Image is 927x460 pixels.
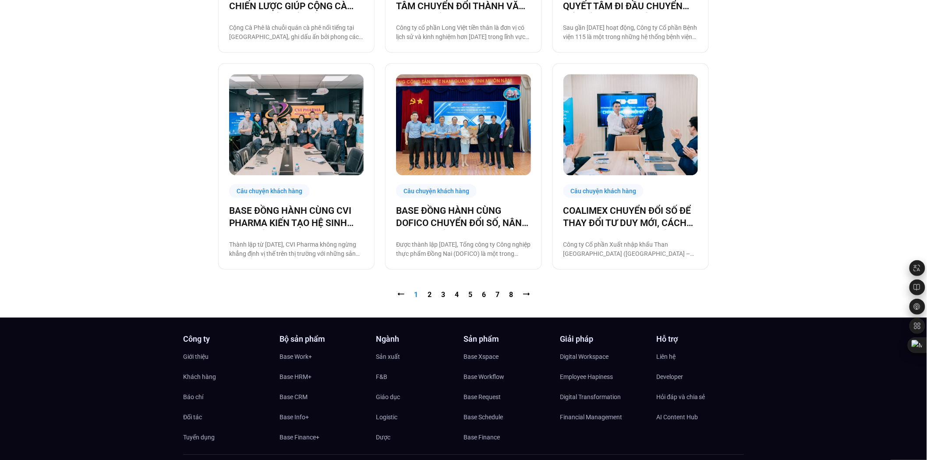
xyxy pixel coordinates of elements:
span: Digital Transformation [560,390,621,403]
h4: Bộ sản phẩm [280,335,367,343]
a: Báo chí [183,390,271,403]
a: Base Info+ [280,410,367,424]
p: Thành lập từ [DATE], CVI Pharma không ngừng khẳng định vị thế trên thị trường với những sản phẩm ... [229,240,364,258]
h4: Sản phẩm [463,335,551,343]
span: Khách hàng [183,370,216,383]
a: Base Finance+ [280,431,367,444]
a: Khách hàng [183,370,271,383]
a: Liên hệ [656,350,744,363]
span: Tuyển dụng [183,431,215,444]
a: Digital Transformation [560,390,647,403]
span: Base HRM+ [280,370,311,383]
a: 6 [482,290,486,299]
h4: Công ty [183,335,271,343]
span: Financial Management [560,410,622,424]
a: 3 [441,290,445,299]
span: Base Request [463,390,501,403]
a: Base Workflow [463,370,551,383]
a: Base HRM+ [280,370,367,383]
span: Sản xuất [376,350,400,363]
div: Câu chuyện khách hàng [396,184,477,198]
span: Base Work+ [280,350,312,363]
span: Base Schedule [463,410,503,424]
span: Logistic [376,410,397,424]
span: ⭠ [397,290,404,299]
p: Sau gần [DATE] hoạt động, Công ty Cổ phần Bệnh viện 115 là một trong những hệ thống bệnh viện ngo... [563,23,698,42]
a: COALIMEX CHUYỂN ĐỔI SỐ ĐỂ THAY ĐỔI TƯ DUY MỚI, CÁCH LÀM MỚI, TẠO BƯỚC TIẾN MỚI [563,205,698,229]
span: Giới thiệu [183,350,209,363]
a: AI Content Hub [656,410,744,424]
p: Công ty cổ phần Long Việt tiền thân là đơn vị có lịch sử và kinh nghiệm hơn [DATE] trong lĩnh vực... [396,23,531,42]
a: 2 [428,290,432,299]
a: 5 [468,290,472,299]
span: Base Finance [463,431,500,444]
a: Sản xuất [376,350,463,363]
a: BASE ĐỒNG HÀNH CÙNG CVI PHARMA KIẾN TẠO HỆ SINH THÁI SỐ VẬN HÀNH TOÀN DIỆN! [229,205,364,229]
a: Base Schedule [463,410,551,424]
span: Base Workflow [463,370,504,383]
a: ⭢ [523,290,530,299]
span: Base CRM [280,390,308,403]
span: Giáo dục [376,390,400,403]
a: Base Request [463,390,551,403]
a: Base Finance [463,431,551,444]
a: Base CRM [280,390,367,403]
p: Công ty Cổ phần Xuất nhập khẩu Than [GEOGRAPHIC_DATA] ([GEOGRAPHIC_DATA] – Coal Import Export Joi... [563,240,698,258]
a: Developer [656,370,744,383]
a: Logistic [376,410,463,424]
span: Digital Workspace [560,350,609,363]
a: BASE ĐỒNG HÀNH CÙNG DOFICO CHUYỂN ĐỔI SỐ, NÂNG CAO VỊ THẾ DOANH NGHIỆP VIỆT [396,205,531,229]
nav: Pagination [218,290,709,300]
span: Báo chí [183,390,203,403]
span: F&B [376,370,387,383]
a: 8 [509,290,513,299]
h4: Giải pháp [560,335,647,343]
a: F&B [376,370,463,383]
a: Hỏi đáp và chia sẻ [656,390,744,403]
a: Employee Hapiness [560,370,647,383]
a: Tuyển dụng [183,431,271,444]
a: Digital Workspace [560,350,647,363]
span: Hỏi đáp và chia sẻ [656,390,705,403]
span: Base Xspace [463,350,499,363]
span: AI Content Hub [656,410,698,424]
a: Giới thiệu [183,350,271,363]
span: Developer [656,370,683,383]
a: 7 [495,290,499,299]
span: Dược [376,431,390,444]
h4: Ngành [376,335,463,343]
span: 1 [414,290,418,299]
a: 4 [455,290,459,299]
h4: Hỗ trợ [656,335,744,343]
p: Được thành lập [DATE], Tổng công ty Công nghiệp thực phẩm Đồng Nai (DOFICO) là một trong những tổ... [396,240,531,258]
span: Base Finance+ [280,431,319,444]
a: Base Work+ [280,350,367,363]
div: Câu chuyện khách hàng [563,184,644,198]
a: Base Xspace [463,350,551,363]
span: Base Info+ [280,410,309,424]
a: Dược [376,431,463,444]
a: Đối tác [183,410,271,424]
span: Liên hệ [656,350,676,363]
div: Câu chuyện khách hàng [229,184,310,198]
span: Đối tác [183,410,202,424]
span: Employee Hapiness [560,370,613,383]
a: Financial Management [560,410,647,424]
a: Giáo dục [376,390,463,403]
p: Cộng Cà Phê là chuỗi quán cà phê nổi tiếng tại [GEOGRAPHIC_DATA], ghi dấu ấn bởi phong cách thiết... [229,23,364,42]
